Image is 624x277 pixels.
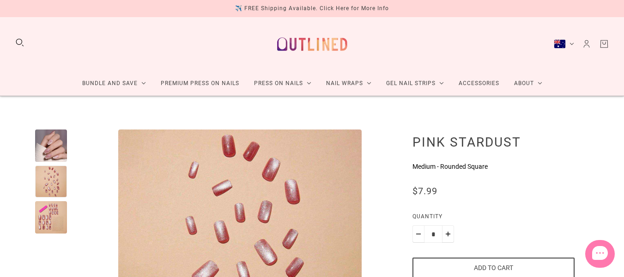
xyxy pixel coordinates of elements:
span: $7.99 [412,185,437,197]
a: Account [582,39,592,49]
button: Plus [442,225,454,243]
a: Press On Nails [247,71,319,96]
div: ✈️ FREE Shipping Available. Click Here for More Info [235,4,389,13]
button: Australia [554,39,574,49]
a: About [507,71,550,96]
a: Outlined [272,25,353,64]
p: Medium - Rounded Square [412,162,574,172]
a: Premium Press On Nails [153,71,247,96]
a: Nail Wraps [319,71,379,96]
button: Minus [412,225,424,243]
a: Cart [599,39,609,49]
a: Bundle and Save [75,71,153,96]
h1: Pink Stardust [412,134,574,150]
a: Accessories [451,71,507,96]
button: Search [15,37,25,48]
label: Quantity [412,212,574,225]
a: Gel Nail Strips [379,71,451,96]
